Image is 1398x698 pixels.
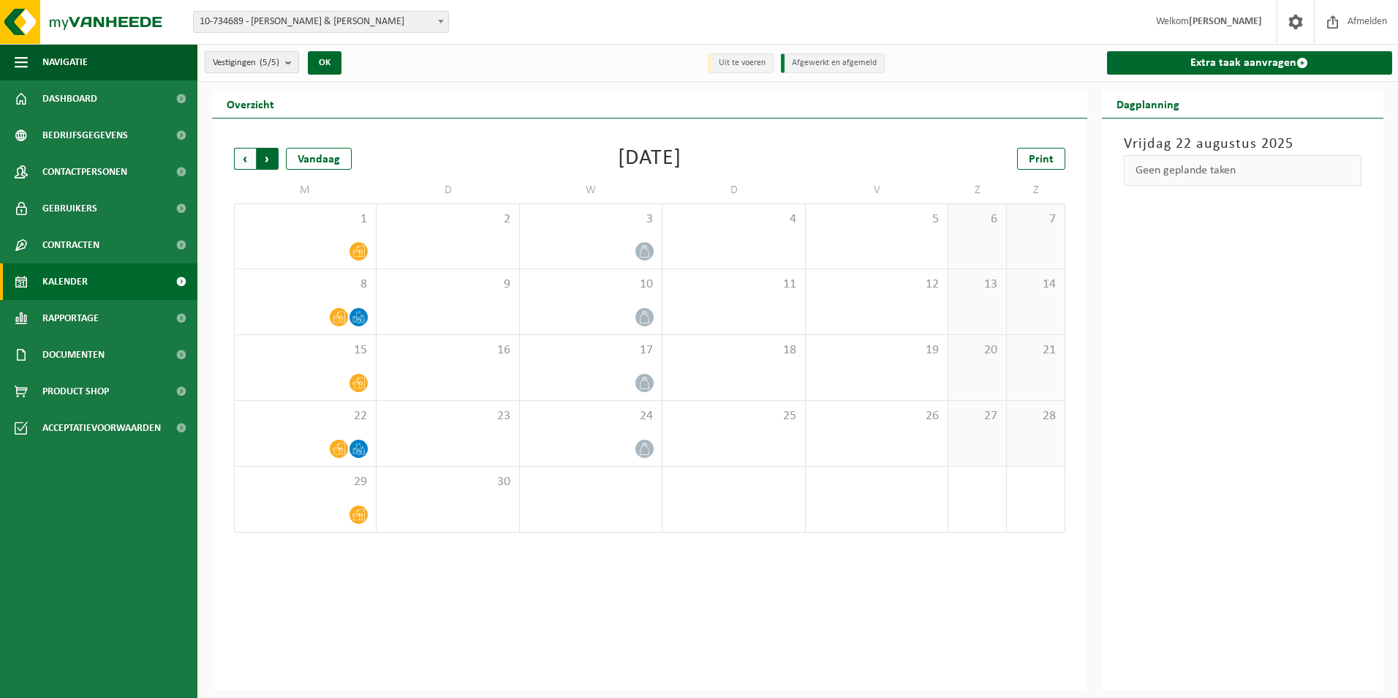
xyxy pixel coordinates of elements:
li: Uit te voeren [708,53,774,73]
span: 7 [1014,211,1057,228]
div: Geen geplande taken [1124,155,1362,186]
button: OK [308,51,341,75]
span: 21 [1014,342,1057,359]
span: 24 [527,408,654,424]
span: Bedrijfsgegevens [42,117,128,154]
span: 3 [527,211,654,228]
span: 18 [670,342,797,359]
span: Kalender [42,263,88,300]
span: Contracten [42,227,99,263]
span: Rapportage [42,300,99,337]
span: 15 [242,342,369,359]
div: Vandaag [286,148,352,170]
td: M [234,177,377,203]
span: 29 [242,474,369,490]
span: 12 [813,277,940,293]
span: 8 [242,277,369,293]
span: 17 [527,342,654,359]
span: Dashboard [42,80,97,117]
span: 9 [384,277,511,293]
span: 13 [956,277,999,293]
span: Navigatie [42,44,88,80]
span: 14 [1014,277,1057,293]
td: D [377,177,519,203]
span: Gebruikers [42,190,97,227]
span: 25 [670,408,797,424]
span: Product Shop [42,373,109,410]
h2: Dagplanning [1102,89,1194,118]
div: [DATE] [618,148,681,170]
span: 5 [813,211,940,228]
span: 22 [242,408,369,424]
span: Documenten [42,337,105,373]
span: Print [1029,154,1054,165]
span: Vorige [234,148,256,170]
span: 1 [242,211,369,228]
td: V [806,177,948,203]
span: 23 [384,408,511,424]
span: 19 [813,342,940,359]
span: 6 [956,211,999,228]
span: 20 [956,342,999,359]
span: 30 [384,474,511,490]
a: Print [1017,148,1065,170]
td: W [520,177,662,203]
span: Vestigingen [213,52,279,74]
span: 10 [527,277,654,293]
span: Acceptatievoorwaarden [42,410,161,446]
h2: Overzicht [212,89,289,118]
td: D [662,177,805,203]
h3: Vrijdag 22 augustus 2025 [1124,133,1362,155]
span: 26 [813,408,940,424]
span: 2 [384,211,511,228]
span: 27 [956,408,999,424]
td: Z [948,177,1007,203]
span: 4 [670,211,797,228]
span: 28 [1014,408,1057,424]
count: (5/5) [260,58,279,67]
button: Vestigingen(5/5) [205,51,299,73]
span: 11 [670,277,797,293]
span: Volgende [257,148,279,170]
td: Z [1007,177,1065,203]
strong: [PERSON_NAME] [1189,16,1262,27]
span: 10-734689 - ROGER & ROGER - MOUSCRON [194,12,448,32]
a: Extra taak aanvragen [1107,51,1393,75]
span: Contactpersonen [42,154,127,190]
li: Afgewerkt en afgemeld [781,53,885,73]
span: 10-734689 - ROGER & ROGER - MOUSCRON [193,11,449,33]
span: 16 [384,342,511,359]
